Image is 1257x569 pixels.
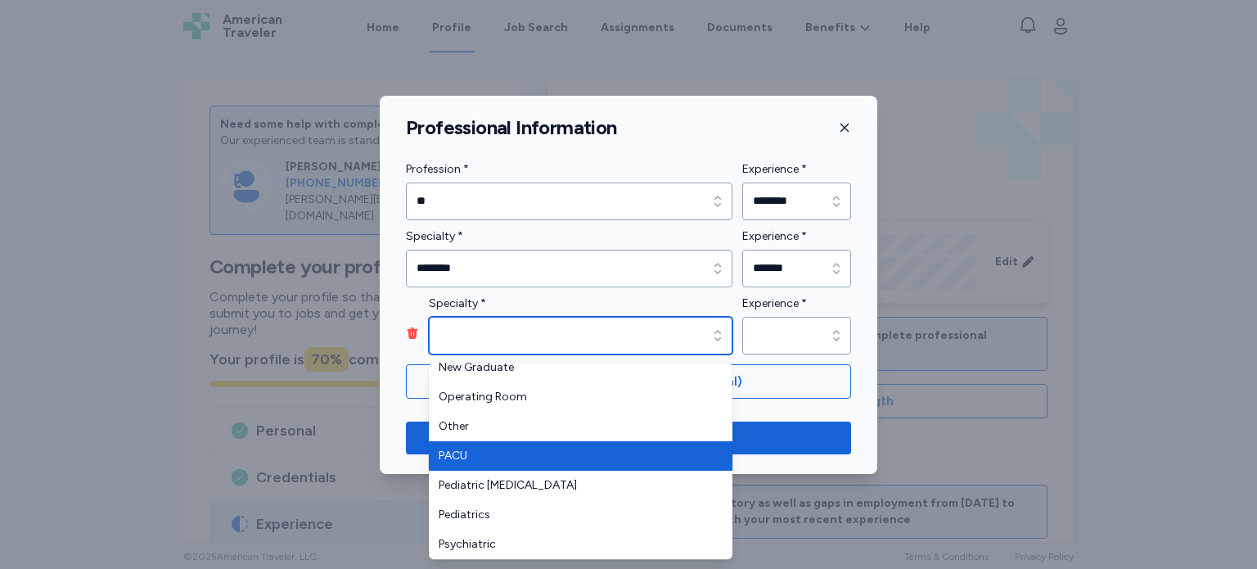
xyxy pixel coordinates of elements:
[439,536,703,553] span: Psychiatric
[439,448,703,464] span: PACU
[439,359,703,376] span: New Graduate
[439,507,703,523] span: Pediatrics
[439,389,703,405] span: Operating Room
[439,477,703,494] span: Pediatric [MEDICAL_DATA]
[439,418,703,435] span: Other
